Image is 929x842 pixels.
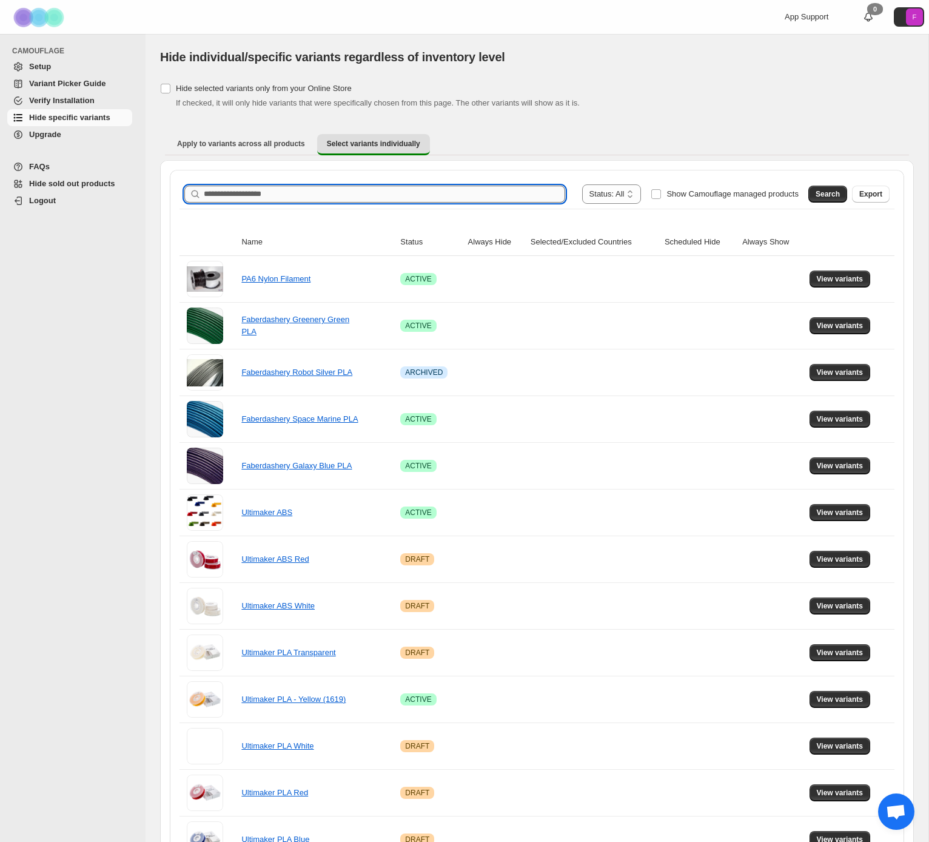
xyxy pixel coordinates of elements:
[241,508,292,517] a: Ultimaker ABS
[405,461,431,471] span: ACTIVE
[327,139,420,149] span: Select variants individually
[405,274,431,284] span: ACTIVE
[464,229,527,256] th: Always Hide
[7,175,132,192] a: Hide sold out products
[817,554,864,564] span: View variants
[397,229,464,256] th: Status
[913,13,917,21] text: F
[241,741,314,750] a: Ultimaker PLA White
[10,1,70,34] img: Camouflage
[852,186,890,203] button: Export
[7,158,132,175] a: FAQs
[817,368,864,377] span: View variants
[859,189,882,199] span: Export
[7,109,132,126] a: Hide specific variants
[817,648,864,658] span: View variants
[7,92,132,109] a: Verify Installation
[12,46,137,56] span: CAMOUFLAGE
[241,601,315,610] a: Ultimaker ABS White
[405,648,429,658] span: DRAFT
[29,196,56,205] span: Logout
[187,308,223,344] img: Faberdashery Greenery Green PLA
[661,229,739,256] th: Scheduled Hide
[810,551,871,568] button: View variants
[816,189,840,199] span: Search
[7,192,132,209] a: Logout
[241,315,349,336] a: Faberdashery Greenery Green PLA
[810,271,871,288] button: View variants
[810,411,871,428] button: View variants
[160,50,505,64] span: Hide individual/specific variants regardless of inventory level
[29,62,51,71] span: Setup
[405,741,429,751] span: DRAFT
[29,130,61,139] span: Upgrade
[29,179,115,188] span: Hide sold out products
[187,448,223,484] img: Faberdashery Galaxy Blue PLA
[810,457,871,474] button: View variants
[241,274,310,283] a: PA6 Nylon Filament
[167,134,315,153] button: Apply to variants across all products
[177,139,305,149] span: Apply to variants across all products
[317,134,430,155] button: Select variants individually
[810,738,871,755] button: View variants
[241,414,358,423] a: Faberdashery Space Marine PLA
[862,11,874,23] a: 0
[817,788,864,798] span: View variants
[808,186,847,203] button: Search
[810,691,871,708] button: View variants
[785,12,828,21] span: App Support
[817,274,864,284] span: View variants
[405,554,429,564] span: DRAFT
[405,508,431,517] span: ACTIVE
[906,8,923,25] span: Avatar with initials F
[7,75,132,92] a: Variant Picker Guide
[894,7,924,27] button: Avatar with initials F
[29,79,106,88] span: Variant Picker Guide
[241,695,346,704] a: Ultimaker PLA - Yellow (1619)
[187,401,223,437] img: Faberdashery Space Marine PLA
[817,508,864,517] span: View variants
[405,788,429,798] span: DRAFT
[810,364,871,381] button: View variants
[867,3,883,15] div: 0
[241,648,335,657] a: Ultimaker PLA Transparent
[176,98,580,107] span: If checked, it will only hide variants that were specifically chosen from this page. The other va...
[817,414,864,424] span: View variants
[405,695,431,704] span: ACTIVE
[810,784,871,801] button: View variants
[187,494,223,531] img: Ultimaker ABS
[241,788,308,797] a: Ultimaker PLA Red
[405,414,431,424] span: ACTIVE
[7,126,132,143] a: Upgrade
[527,229,661,256] th: Selected/Excluded Countries
[405,368,443,377] span: ARCHIVED
[810,504,871,521] button: View variants
[405,321,431,331] span: ACTIVE
[29,162,50,171] span: FAQs
[810,644,871,661] button: View variants
[817,321,864,331] span: View variants
[7,58,132,75] a: Setup
[878,793,914,830] a: Open chat
[739,229,805,256] th: Always Show
[241,554,309,564] a: Ultimaker ABS Red
[810,317,871,334] button: View variants
[238,229,397,256] th: Name
[666,189,799,198] span: Show Camouflage managed products
[241,461,352,470] a: Faberdashery Galaxy Blue PLA
[817,741,864,751] span: View variants
[29,96,95,105] span: Verify Installation
[176,84,352,93] span: Hide selected variants only from your Online Store
[817,695,864,704] span: View variants
[405,601,429,611] span: DRAFT
[241,368,352,377] a: Faberdashery Robot Silver PLA
[29,113,110,122] span: Hide specific variants
[817,461,864,471] span: View variants
[810,598,871,615] button: View variants
[817,601,864,611] span: View variants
